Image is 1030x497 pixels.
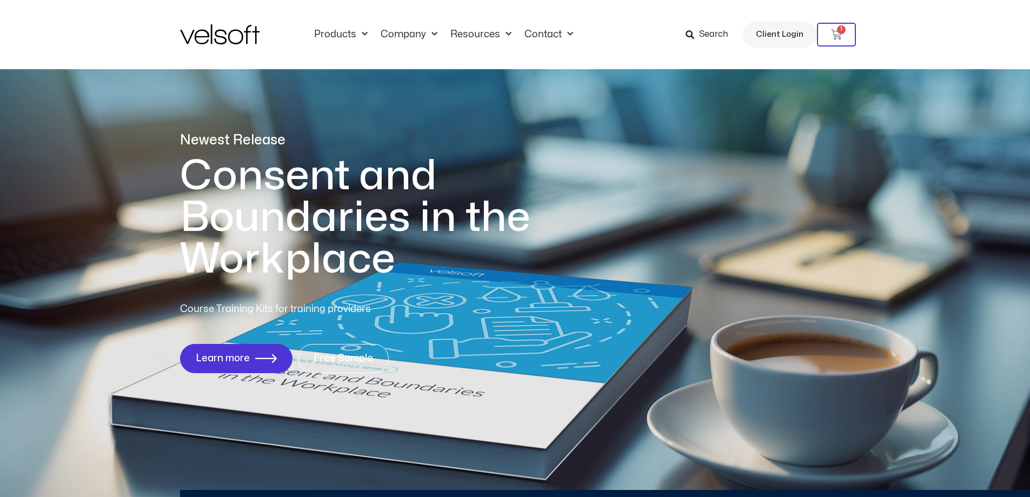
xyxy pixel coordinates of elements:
[180,155,575,280] h1: Consent and Boundaries in the Workplace
[314,353,373,364] span: Free Sample
[686,25,736,44] a: Search
[817,23,856,47] a: 1
[699,28,728,42] span: Search
[837,25,846,34] span: 1
[180,302,449,317] p: Course Training Kits for training providers
[742,22,817,48] a: Client Login
[756,28,803,42] span: Client Login
[298,344,389,373] a: Free Sample
[196,353,250,364] span: Learn more
[180,24,260,44] img: Velsoft Training Materials
[444,29,518,41] a: ResourcesMenu Toggle
[180,131,575,150] p: Newest Release
[518,29,580,41] a: ContactMenu Toggle
[308,29,374,41] a: ProductsMenu Toggle
[374,29,444,41] a: CompanyMenu Toggle
[180,344,293,373] a: Learn more
[308,29,580,41] nav: Menu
